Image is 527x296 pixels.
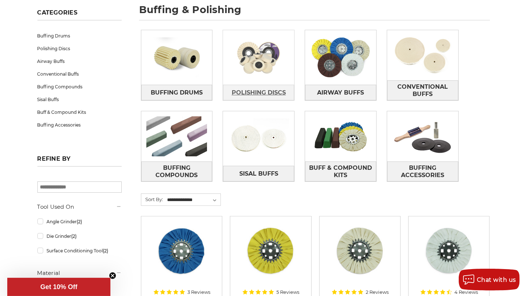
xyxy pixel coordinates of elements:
[40,283,77,291] span: Get 10% Off
[37,119,122,131] a: Buffing Accessories
[153,221,211,280] img: blue mill treated 8 inch airway buffing wheel
[37,230,122,243] a: Die Grinder
[166,195,220,205] select: Sort By:
[141,85,212,100] a: Buffing Drums
[305,85,376,100] a: Airway Buffs
[454,290,478,295] span: 4 Reviews
[187,290,210,295] span: 3 Reviews
[331,221,389,280] img: 8 inch untreated airway buffing wheel
[37,269,122,277] h5: Material
[459,269,520,291] button: Chat with us
[151,87,203,99] span: Buffing Drums
[37,106,122,119] a: Buff & Compound Kits
[103,248,108,253] span: (2)
[109,272,116,279] button: Close teaser
[325,221,395,292] a: 8 inch untreated airway buffing wheel
[235,221,306,292] a: 8 x 3 x 5/8 airway buff yellow mill treatment
[305,162,376,181] span: Buff & Compound Kits
[387,80,458,100] a: Conventional Buffs
[317,87,364,99] span: Airway Buffs
[139,5,490,20] h1: buffing & polishing
[37,55,122,68] a: Airway Buffs
[141,32,212,83] img: Buffing Drums
[37,9,122,20] h5: Categories
[223,85,294,100] a: Polishing Discs
[223,32,294,83] img: Polishing Discs
[276,290,299,295] span: 5 Reviews
[477,276,516,283] span: Chat with us
[366,290,389,295] span: 2 Reviews
[37,203,122,211] h5: Tool Used On
[223,113,294,164] img: Sisal Buffs
[142,162,212,181] span: Buffing Compounds
[242,221,300,280] img: 8 x 3 x 5/8 airway buff yellow mill treatment
[37,155,122,167] h5: Refine by
[7,278,110,296] div: Get 10% OffClose teaser
[414,221,484,292] a: 8 inch white domet flannel airway buffing wheel
[141,194,163,205] label: Sort By:
[37,93,122,106] a: Sisal Buffs
[141,161,212,181] a: Buffing Compounds
[77,219,82,224] span: (2)
[141,111,212,161] img: Buffing Compounds
[305,161,376,181] a: Buff & Compound Kits
[387,111,458,161] img: Buffing Accessories
[387,161,458,181] a: Buffing Accessories
[37,80,122,93] a: Buffing Compounds
[37,42,122,55] a: Polishing Discs
[37,29,122,42] a: Buffing Drums
[387,30,458,80] img: Conventional Buffs
[146,221,217,292] a: blue mill treated 8 inch airway buffing wheel
[388,162,458,181] span: Buffing Accessories
[388,81,458,100] span: Conventional Buffs
[232,87,286,99] span: Polishing Discs
[71,233,77,239] span: (2)
[305,32,376,83] img: Airway Buffs
[37,68,122,80] a: Conventional Buffs
[420,221,478,280] img: 8 inch white domet flannel airway buffing wheel
[305,111,376,161] img: Buff & Compound Kits
[239,168,278,180] span: Sisal Buffs
[37,244,122,257] a: Surface Conditioning Tool
[223,166,294,181] a: Sisal Buffs
[37,215,122,228] a: Angle Grinder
